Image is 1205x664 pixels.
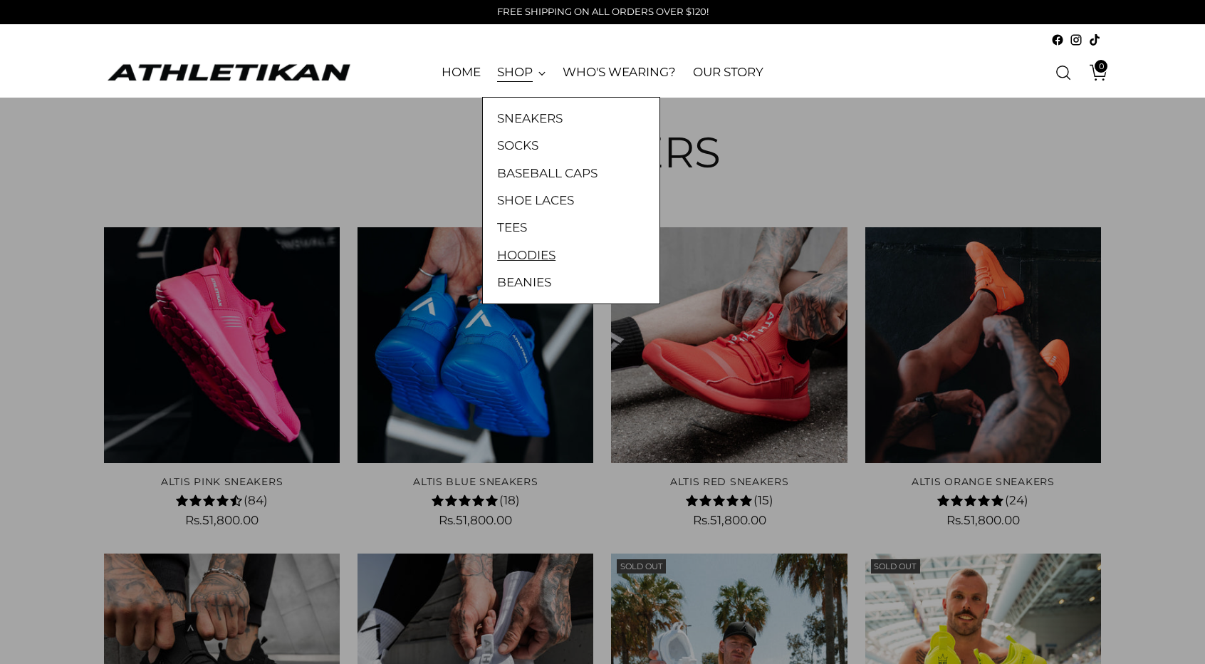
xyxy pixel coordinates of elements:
[497,5,709,19] p: FREE SHIPPING ON ALL ORDERS OVER $120!
[1079,58,1107,87] a: Open cart modal
[1049,58,1078,87] a: Open search modal
[1095,60,1107,73] span: 0
[693,57,763,88] a: OUR STORY
[497,57,546,88] a: SHOP
[442,57,481,88] a: HOME
[104,61,353,83] a: ATHLETIKAN
[563,57,676,88] a: WHO'S WEARING?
